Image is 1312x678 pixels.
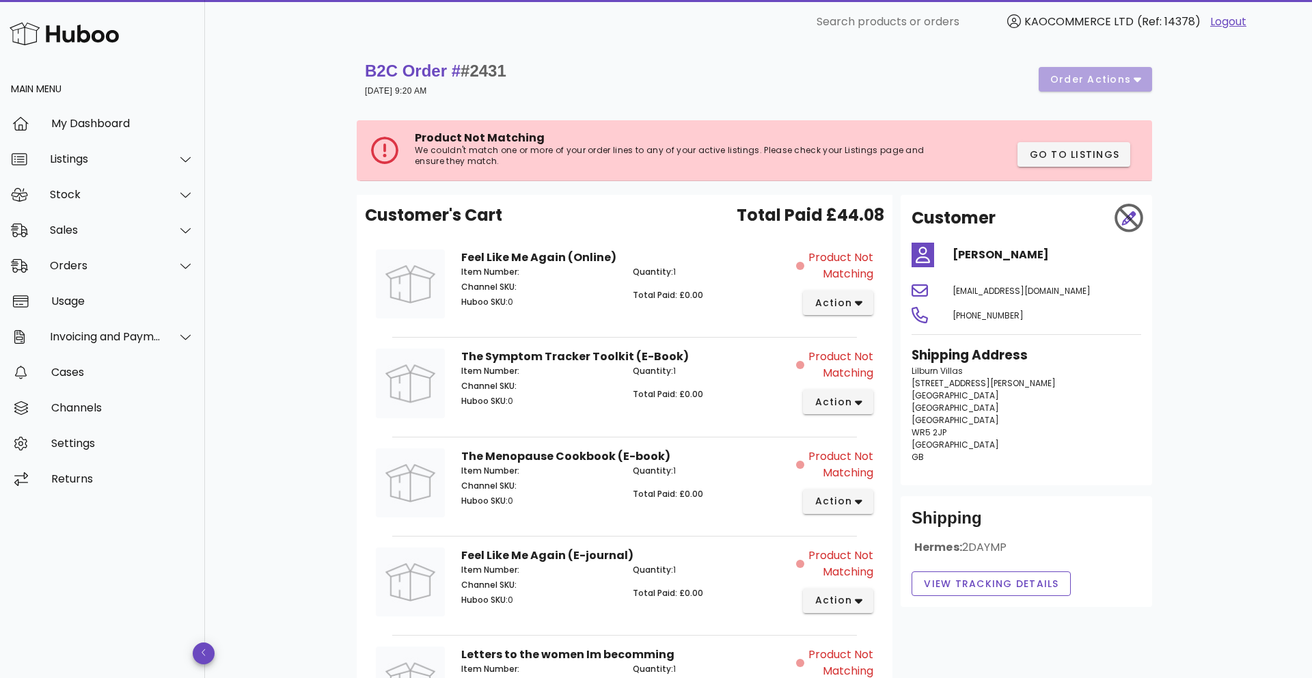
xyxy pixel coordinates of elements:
span: Total Paid: £0.00 [633,289,703,301]
p: 1 [633,266,788,278]
span: action [814,593,852,608]
span: Customer's Cart [365,203,502,228]
span: Lilburn Villas [912,365,963,377]
p: 0 [461,594,616,606]
button: action [803,489,873,514]
div: Settings [51,437,194,450]
span: Channel SKU: [461,380,517,392]
span: 2DAYMP [962,539,1007,555]
div: Cases [51,366,194,379]
span: #2431 [461,62,506,80]
span: Huboo SKU: [461,296,508,308]
span: Total Paid £44.08 [737,203,884,228]
span: Channel SKU: [461,281,517,293]
strong: B2C Order # [365,62,506,80]
span: (Ref: 14378) [1137,14,1201,29]
span: Quantity: [633,465,673,476]
span: GB [912,451,924,463]
span: [GEOGRAPHIC_DATA] [912,439,999,450]
span: Huboo SKU: [461,495,508,506]
p: 1 [633,564,788,576]
img: Product Image [376,349,445,418]
button: Go to Listings [1017,142,1130,167]
strong: The Menopause Cookbook (E-book) [461,448,670,464]
div: Listings [50,152,161,165]
p: We couldn't match one or more of your order lines to any of your active listings. Please check yo... [415,145,951,167]
span: Product Not Matching [807,547,873,580]
div: My Dashboard [51,117,194,130]
span: [GEOGRAPHIC_DATA] [912,402,999,413]
h4: [PERSON_NAME] [953,247,1141,263]
span: Product Not Matching [807,448,873,481]
img: Product Image [376,448,445,517]
span: Huboo SKU: [461,395,508,407]
div: Shipping [912,507,1141,540]
span: Product Not Matching [807,349,873,381]
span: Item Number: [461,465,519,476]
span: Quantity: [633,365,673,377]
h2: Customer [912,206,996,230]
span: [GEOGRAPHIC_DATA] [912,390,999,401]
span: Huboo SKU: [461,594,508,606]
strong: Feel Like Me Again (E-journal) [461,547,633,563]
img: Huboo Logo [10,19,119,49]
div: Invoicing and Payments [50,330,161,343]
div: Returns [51,472,194,485]
button: action [803,290,873,315]
span: Quantity: [633,564,673,575]
p: 0 [461,395,616,407]
span: [EMAIL_ADDRESS][DOMAIN_NAME] [953,285,1091,297]
span: Product Not Matching [415,130,545,146]
p: 0 [461,495,616,507]
span: Total Paid: £0.00 [633,388,703,400]
div: Orders [50,259,161,272]
span: Channel SKU: [461,480,517,491]
span: WR5 2JP [912,426,946,438]
button: action [803,390,873,414]
span: [STREET_ADDRESS][PERSON_NAME] [912,377,1056,389]
span: Product Not Matching [807,249,873,282]
button: View Tracking details [912,571,1071,596]
span: [GEOGRAPHIC_DATA] [912,414,999,426]
span: KAOCOMMERCE LTD [1024,14,1134,29]
span: action [814,494,852,508]
strong: The Symptom Tracker Toolkit (E-Book) [461,349,689,364]
div: Stock [50,188,161,201]
div: Hermes: [912,540,1141,566]
span: Item Number: [461,663,519,675]
p: 1 [633,663,788,675]
span: Channel SKU: [461,579,517,591]
div: Usage [51,295,194,308]
span: action [814,296,852,310]
a: Logout [1210,14,1246,30]
img: Product Image [376,249,445,318]
img: Product Image [376,547,445,616]
span: Item Number: [461,266,519,277]
p: 1 [633,365,788,377]
span: action [814,395,852,409]
button: action [803,588,873,613]
span: Total Paid: £0.00 [633,488,703,500]
span: Quantity: [633,663,673,675]
span: Item Number: [461,564,519,575]
span: Quantity: [633,266,673,277]
div: Channels [51,401,194,414]
p: 0 [461,296,616,308]
small: [DATE] 9:20 AM [365,86,427,96]
strong: Feel Like Me Again (Online) [461,249,616,265]
h3: Shipping Address [912,346,1141,365]
div: Sales [50,223,161,236]
p: 1 [633,465,788,477]
span: Total Paid: £0.00 [633,587,703,599]
span: Item Number: [461,365,519,377]
span: [PHONE_NUMBER] [953,310,1024,321]
span: Go to Listings [1028,148,1119,162]
span: View Tracking details [923,577,1059,591]
strong: Letters to the women Im becomming [461,647,674,662]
